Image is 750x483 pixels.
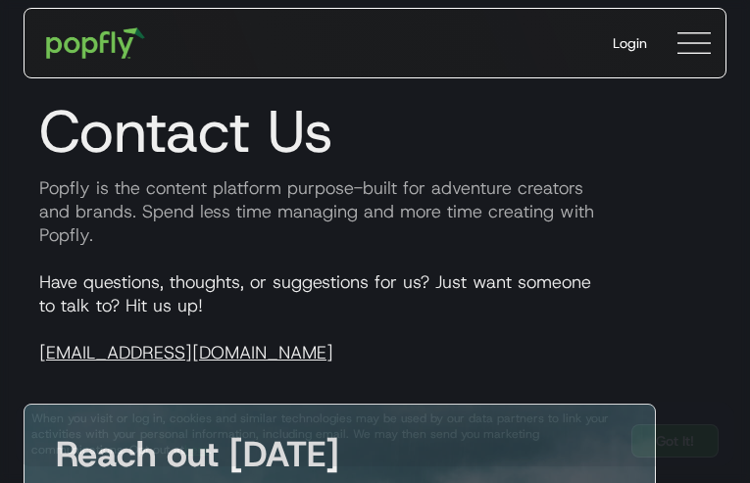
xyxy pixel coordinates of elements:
[24,176,726,247] p: Popfly is the content platform purpose-built for adventure creators and brands. Spend less time m...
[24,270,726,364] p: Have questions, thoughts, or suggestions for us? Just want someone to talk to? Hit us up!
[613,33,647,53] div: Login
[39,341,333,364] a: [EMAIL_ADDRESS][DOMAIN_NAME]
[631,424,719,458] a: Got It!
[32,14,159,72] a: home
[24,96,726,167] h1: Contact Us
[597,18,663,69] a: Login
[184,442,209,458] a: here
[31,411,616,458] div: When you visit or log in, cookies and similar technologies may be used by our data partners to li...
